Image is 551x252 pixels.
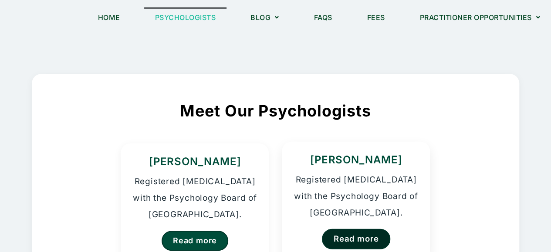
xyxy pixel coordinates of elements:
a: FAQs [303,7,343,27]
h3: [PERSON_NAME] [293,153,419,167]
a: Home [87,7,131,27]
a: Read more about Homer [322,229,391,249]
p: Registered [MEDICAL_DATA] with the Psychology Board of [GEOGRAPHIC_DATA]. [132,173,258,223]
a: Fees [356,7,396,27]
h2: Meet Our Psychologists [64,100,487,122]
a: Psychologists [144,7,227,27]
h3: [PERSON_NAME] [132,154,258,169]
a: Blog [240,7,290,27]
a: Read more about Kristina [162,231,228,251]
p: Registered [MEDICAL_DATA] with the Psychology Board of [GEOGRAPHIC_DATA]. [293,172,419,221]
